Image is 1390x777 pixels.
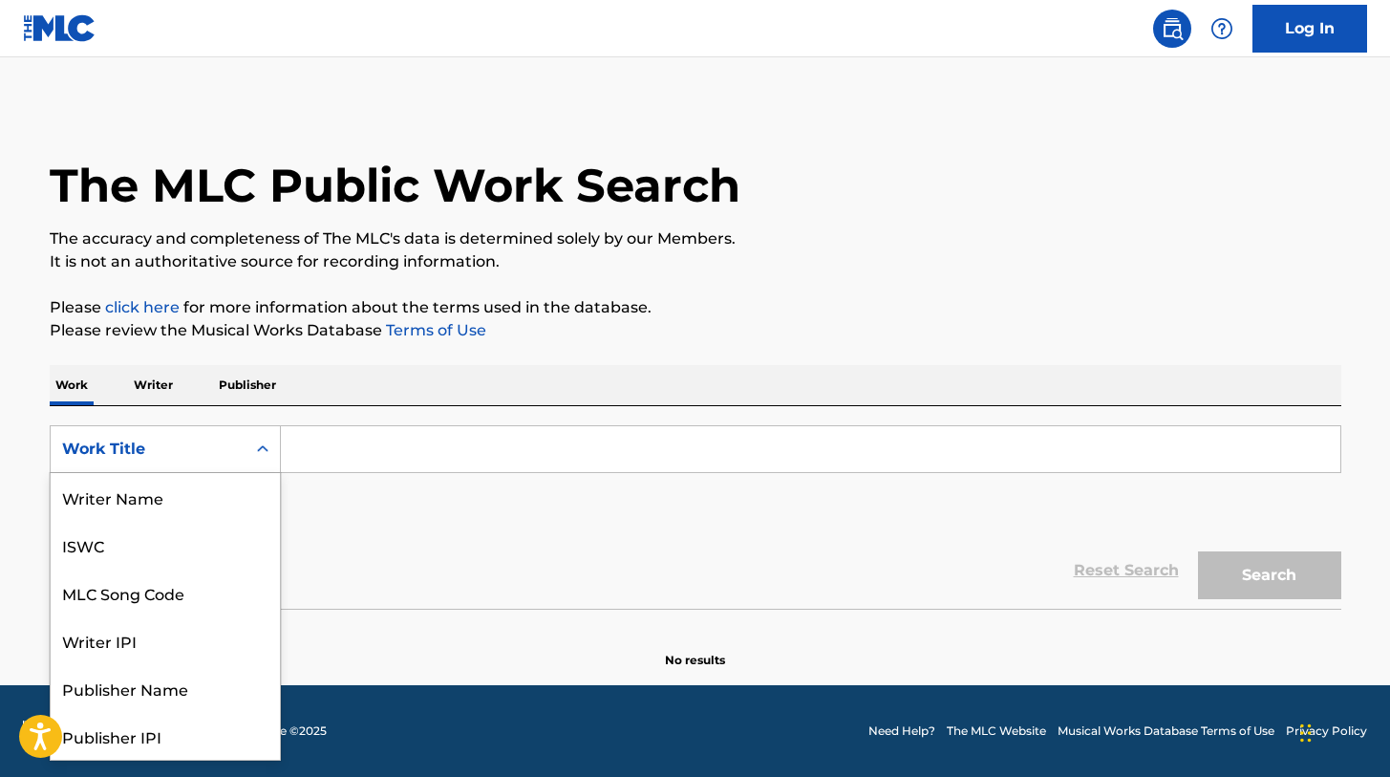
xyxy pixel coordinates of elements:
[50,157,740,214] h1: The MLC Public Work Search
[51,521,280,569] div: ISWC
[1161,17,1184,40] img: search
[1286,723,1367,740] a: Privacy Policy
[50,250,1341,273] p: It is not an authoritative source for recording information.
[1203,10,1241,48] div: Help
[105,298,180,316] a: click here
[868,723,935,740] a: Need Help?
[1294,685,1390,777] iframe: Chat Widget
[50,425,1341,609] form: Search Form
[51,712,280,760] div: Publisher IPI
[51,664,280,712] div: Publisher Name
[62,438,234,461] div: Work Title
[1252,5,1367,53] a: Log In
[947,723,1046,740] a: The MLC Website
[213,365,282,405] p: Publisher
[1153,10,1191,48] a: Public Search
[128,365,179,405] p: Writer
[665,629,725,669] p: No results
[1210,17,1233,40] img: help
[51,569,280,616] div: MLC Song Code
[50,365,94,405] p: Work
[50,227,1341,250] p: The accuracy and completeness of The MLC's data is determined solely by our Members.
[50,319,1341,342] p: Please review the Musical Works Database
[50,296,1341,319] p: Please for more information about the terms used in the database.
[23,14,96,42] img: MLC Logo
[1300,704,1312,762] div: Drag
[382,321,486,339] a: Terms of Use
[51,473,280,521] div: Writer Name
[1058,723,1274,740] a: Musical Works Database Terms of Use
[23,720,82,743] img: logo
[51,616,280,664] div: Writer IPI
